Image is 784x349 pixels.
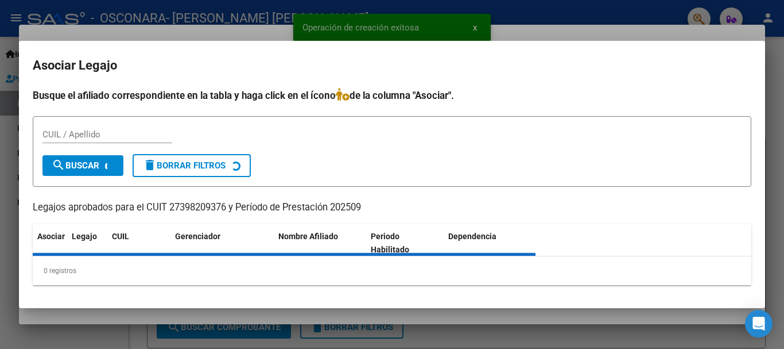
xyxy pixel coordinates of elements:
button: Buscar [42,155,123,176]
mat-icon: delete [143,158,157,172]
span: Asociar [37,232,65,241]
datatable-header-cell: Asociar [33,224,67,262]
span: Nombre Afiliado [278,232,338,241]
p: Legajos aprobados para el CUIT 27398209376 y Período de Prestación 202509 [33,201,751,215]
button: Borrar Filtros [133,154,251,177]
span: Gerenciador [175,232,220,241]
datatable-header-cell: Legajo [67,224,107,262]
span: Dependencia [448,232,496,241]
datatable-header-cell: Gerenciador [170,224,274,262]
h4: Busque el afiliado correspondiente en la tabla y haga click en el ícono de la columna "Asociar". [33,88,751,103]
span: CUIL [112,232,129,241]
datatable-header-cell: Nombre Afiliado [274,224,366,262]
span: Periodo Habilitado [371,232,409,254]
mat-icon: search [52,158,65,172]
div: Open Intercom Messenger [745,310,773,338]
datatable-header-cell: Periodo Habilitado [366,224,444,262]
span: Legajo [72,232,97,241]
datatable-header-cell: CUIL [107,224,170,262]
h2: Asociar Legajo [33,55,751,76]
span: Borrar Filtros [143,160,226,171]
datatable-header-cell: Dependencia [444,224,536,262]
span: Buscar [52,160,99,171]
div: 0 registros [33,256,751,285]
